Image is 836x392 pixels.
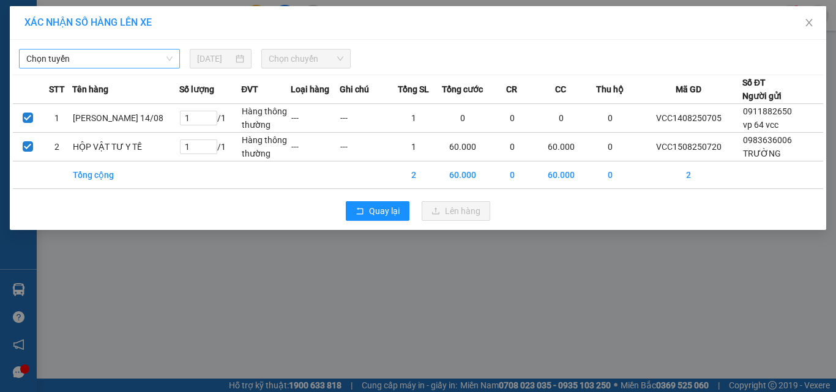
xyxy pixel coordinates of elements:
[24,17,152,28] span: XÁC NHẬN SỐ HÀNG LÊN XE
[792,6,826,40] button: Close
[72,161,179,189] td: Tổng cộng
[635,161,742,189] td: 2
[123,11,289,24] strong: CÔNG TY TNHH VĨNH QUANG
[241,83,258,96] span: ĐVT
[743,120,778,130] span: vp 64 vcc
[152,55,181,64] span: Website
[586,133,635,161] td: 0
[241,104,290,133] td: Hàng thông thường
[157,26,256,39] strong: PHIẾU GỬI HÀNG
[438,133,487,161] td: 60.000
[356,207,364,216] span: rollback
[152,53,261,65] strong: : [DOMAIN_NAME]
[197,52,233,65] input: 15/08/2025
[389,161,438,189] td: 2
[398,83,429,96] span: Tổng SL
[15,71,129,84] span: VP gửi:
[269,50,344,68] span: Chọn chuyến
[241,133,290,161] td: Hàng thông thường
[26,50,173,68] span: Chọn tuyến
[487,104,536,133] td: 0
[635,133,742,161] td: VCC1508250720
[72,83,108,96] span: Tên hàng
[389,104,438,133] td: 1
[340,104,389,133] td: ---
[53,89,91,98] span: TRƯỜNG
[537,104,586,133] td: 0
[13,89,51,98] strong: Người gửi:
[743,149,781,158] span: TRƯỜNG
[291,83,329,96] span: Loại hàng
[487,133,536,161] td: 0
[742,76,782,103] div: Số ĐT Người gửi
[438,104,487,133] td: 0
[340,83,369,96] span: Ghi chú
[340,133,389,161] td: ---
[506,83,517,96] span: CR
[42,104,72,133] td: 1
[555,83,566,96] span: CC
[743,106,792,116] span: 0911882650
[635,104,742,133] td: VCC1408250705
[438,161,487,189] td: 60.000
[291,133,340,161] td: ---
[51,71,129,84] span: 64 Võ Chí Công
[389,133,438,161] td: 1
[422,201,490,221] button: uploadLên hàng
[487,161,536,189] td: 0
[72,104,179,133] td: [PERSON_NAME] 14/08
[676,83,701,96] span: Mã GD
[49,83,65,96] span: STT
[586,161,635,189] td: 0
[596,83,624,96] span: Thu hộ
[537,133,586,161] td: 60.000
[346,201,409,221] button: rollbackQuay lại
[72,133,179,161] td: HỘP VẬT TƯ Y TẾ
[537,161,586,189] td: 60.000
[9,12,60,63] img: logo
[291,104,340,133] td: ---
[166,42,246,51] strong: Hotline : 0889 23 23 23
[804,18,814,28] span: close
[369,204,400,218] span: Quay lại
[42,133,72,161] td: 2
[743,135,792,145] span: 0983636006
[442,83,483,96] span: Tổng cước
[179,104,241,133] td: / 1
[179,83,214,96] span: Số lượng
[586,104,635,133] td: 0
[179,133,241,161] td: / 1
